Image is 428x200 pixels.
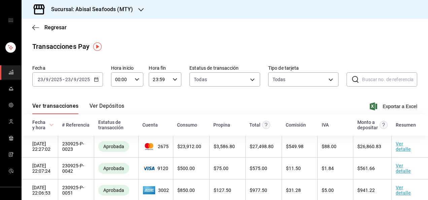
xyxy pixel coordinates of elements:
[79,77,90,82] input: ----
[286,122,306,128] div: Comisión
[101,166,127,171] span: Aprobada
[98,185,129,196] div: Transacciones cobradas de manera exitosa.
[250,188,267,193] span: $ 977.50
[32,66,103,70] label: Fecha
[46,5,133,13] h3: Sucursal: Abisal Seafoods (MTY)
[101,188,127,193] span: Aprobada
[322,188,334,193] span: $ 5.00
[214,188,231,193] span: $ 127.50
[143,143,169,150] span: 2675
[177,122,197,128] div: Consumo
[357,144,381,149] span: $ 26,860.83
[43,77,45,82] span: /
[45,77,49,82] input: --
[396,122,416,128] div: Resumen
[213,122,230,128] div: Propina
[177,144,201,149] span: $ 23,912.00
[65,77,71,82] input: --
[32,120,48,130] div: Fecha y hora
[63,77,64,82] span: -
[262,121,270,129] svg: Este monto equivale al total pagado por el comensal antes de aplicar Comisión e IVA.
[71,77,73,82] span: /
[322,166,334,171] span: $ 1.84
[32,24,67,31] button: Regresar
[189,66,260,70] label: Estatus de transacción
[286,166,301,171] span: $ 11.50
[22,158,58,179] td: [DATE] 22:07:24
[101,144,127,149] span: Aprobada
[380,121,388,129] svg: Este es el monto resultante del total pagado menos comisión e IVA. Esta será la parte que se depo...
[396,141,411,152] a: Ver detalle
[62,122,90,128] div: # Referencia
[357,120,378,130] div: Monto a depositar
[51,77,62,82] input: ----
[32,103,79,114] button: Ver transacciones
[250,166,267,171] span: $ 575.00
[286,188,301,193] span: $ 31.28
[250,144,274,149] span: $ 27,498.80
[98,141,129,152] div: Transacciones cobradas de manera exitosa.
[93,42,102,51] img: Tooltip marker
[143,166,169,171] span: 9120
[73,77,77,82] input: --
[58,136,94,158] td: 230925-P-0023
[286,144,304,149] span: $ 549.98
[273,76,286,83] div: Todas
[357,188,375,193] span: $ 941.22
[177,166,195,171] span: $ 500.00
[177,188,195,193] span: $ 850.00
[143,185,169,196] span: 3002
[90,103,124,114] button: Ver Depósitos
[44,24,67,31] span: Regresar
[249,122,260,128] div: Total
[214,166,228,171] span: $ 75.00
[22,136,58,158] td: [DATE] 22:27:02
[268,66,339,70] label: Tipo de tarjeta
[396,163,411,174] a: Ver detalle
[322,122,329,128] div: IVA
[357,166,375,171] span: $ 561.66
[49,77,51,82] span: /
[32,103,124,114] div: navigation tabs
[371,102,417,110] button: Exportar a Excel
[194,76,207,83] span: Todas
[8,18,13,23] button: open drawer
[322,144,336,149] span: $ 88.00
[98,163,129,174] div: Transacciones cobradas de manera exitosa.
[37,77,43,82] input: --
[58,158,94,179] td: 230925-P-0042
[98,120,135,130] div: Estatus de transacción
[77,77,79,82] span: /
[214,144,235,149] span: $ 3,586.80
[111,66,144,70] label: Hora inicio
[142,122,158,128] div: Cuenta
[32,41,90,52] div: Transacciones Pay
[32,120,54,130] span: Fecha y hora
[396,185,411,196] a: Ver detalle
[149,66,181,70] label: Hora fin
[362,73,417,86] input: Buscar no. de referencia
